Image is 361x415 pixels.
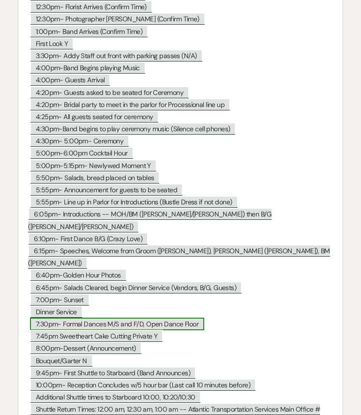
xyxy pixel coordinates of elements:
[30,98,230,110] span: 4:20pm- Bridal party to meet in the parlor for Processional line up
[30,110,159,123] span: 4:25pm- All guests seated for ceremony
[30,184,183,196] span: 5:55pm- Announcement for guests to be seated
[30,171,160,184] span: 5:50pm- Salads, bread placed on tables
[30,293,90,306] span: 7:00pm- Sunset
[28,208,271,232] span: 6:05pm- Introductions -- MOH/BM ([PERSON_NAME]/[PERSON_NAME]) then B/G ([PERSON_NAME]/[PERSON_NAME])
[30,367,196,379] span: 9:45pm- First Shuttle to Starboard (Band Announces)
[30,391,201,403] span: Additional Shuttle times to Starboard 10:00, 10:20/10:30
[30,269,127,281] span: 6:40pm-Golden Hour Photos
[30,342,142,354] span: 8:00pm-Dessert (Announcement)
[30,379,256,391] span: 10:00pm- Reception Concludes w/5 hour bar (Last call 10 minutes before)
[30,135,130,147] span: 4:30pm- 5:00pm- Ceremony
[30,123,236,135] span: 4:30pm-Band begins to play ceremony music (Silence cell phones)
[30,318,204,330] span: 7:30pm- Formal Dances M/S and F/D, Open Dance Floor
[30,86,189,98] span: 4:20pm- Guests asked to be seated for Ceremony
[30,37,74,49] span: First Look Y
[28,245,330,269] span: 6:15pm- Speeches, Welcome from Groom ([PERSON_NAME]), [PERSON_NAME] ([PERSON_NAME]), BM ([PERSON_...
[30,196,238,208] span: 5:55pm- Line up in Parlor for Introductions (Bustle Dress if not done)
[30,281,242,293] span: 6:45pm- Salads Cleared, begin Dinner Service (Vendors, B/G, Guests)
[30,25,148,37] span: 1:00pm- Band Arrives (Confirm Time)
[30,330,164,342] span: 7:45pm Sweetheart Cake Cutting Private Y
[28,232,148,245] span: 6:10pm- First Dance B/G (Crazy Love)
[30,147,134,159] span: 5:00pm-6:00pm Cocktail Hour
[30,354,93,367] span: Bouquet/Garter N
[30,74,111,86] span: 4:00pm- Guests Arrival
[30,61,146,74] span: 4:00pm-Band Begins playing Music
[30,0,152,13] span: 12:30pm- Florist Arrives (Confirm Time)
[30,13,205,25] span: 12:30pm- Photographer [PERSON_NAME] (Confirm Time)
[30,49,203,61] span: 3:30pm- Addy Staff out front with parking passes (N/A)
[30,306,83,318] span: Dinner Service
[30,159,157,171] span: 5:00pm-5:15pm- Newlywed Moment Y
